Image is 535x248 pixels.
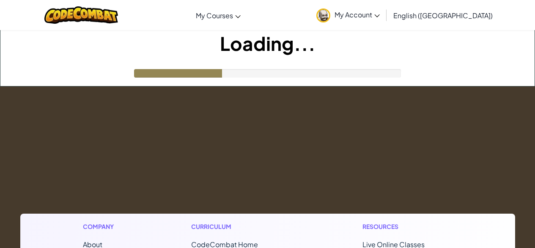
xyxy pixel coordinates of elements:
[335,10,380,19] span: My Account
[362,222,453,231] h1: Resources
[44,6,118,24] img: CodeCombat logo
[312,2,384,28] a: My Account
[393,11,493,20] span: English ([GEOGRAPHIC_DATA])
[316,8,330,22] img: avatar
[389,4,497,27] a: English ([GEOGRAPHIC_DATA])
[192,4,245,27] a: My Courses
[83,222,122,231] h1: Company
[196,11,233,20] span: My Courses
[0,30,535,56] h1: Loading...
[191,222,294,231] h1: Curriculum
